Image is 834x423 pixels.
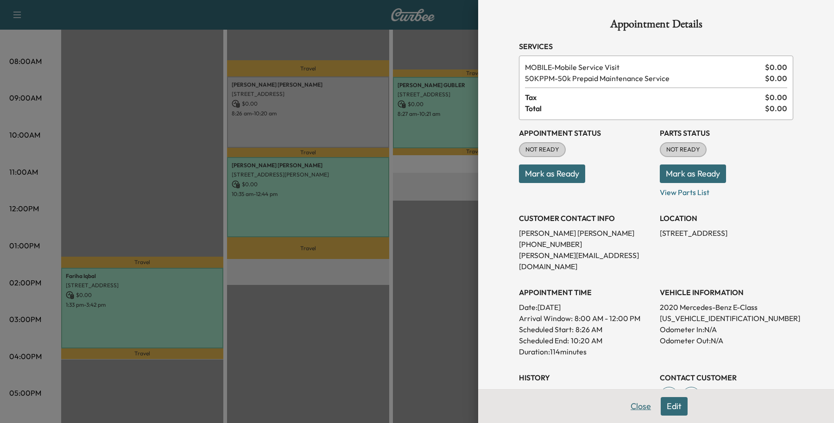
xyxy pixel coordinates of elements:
[519,41,793,52] h3: Services
[519,287,652,298] h3: APPOINTMENT TIME
[660,324,793,335] p: Odometer In: N/A
[660,127,793,139] h3: Parts Status
[661,397,688,416] button: Edit
[519,313,652,324] p: Arrival Window:
[660,302,793,313] p: 2020 Mercedes-Benz E-Class
[575,324,602,335] p: 8:26 AM
[525,103,765,114] span: Total
[519,227,652,239] p: [PERSON_NAME] [PERSON_NAME]
[660,227,793,239] p: [STREET_ADDRESS]
[765,103,787,114] span: $ 0.00
[519,239,652,250] p: [PHONE_NUMBER]
[519,372,652,383] h3: History
[519,213,652,224] h3: CUSTOMER CONTACT INFO
[765,62,787,73] span: $ 0.00
[519,324,574,335] p: Scheduled Start:
[519,19,793,33] h1: Appointment Details
[519,250,652,272] p: [PERSON_NAME][EMAIL_ADDRESS][DOMAIN_NAME]
[660,183,793,198] p: View Parts List
[661,145,706,154] span: NOT READY
[660,164,726,183] button: Mark as Ready
[625,397,657,416] button: Close
[519,387,652,398] p: Created By : [PERSON_NAME]
[575,313,640,324] span: 8:00 AM - 12:00 PM
[525,62,761,73] span: Mobile Service Visit
[765,92,787,103] span: $ 0.00
[571,335,602,346] p: 10:20 AM
[660,372,793,383] h3: CONTACT CUSTOMER
[520,145,565,154] span: NOT READY
[519,127,652,139] h3: Appointment Status
[525,73,761,84] span: 50k Prepaid Maintenance Service
[660,213,793,224] h3: LOCATION
[519,302,652,313] p: Date: [DATE]
[660,287,793,298] h3: VEHICLE INFORMATION
[525,92,765,103] span: Tax
[519,335,569,346] p: Scheduled End:
[519,346,652,357] p: Duration: 114 minutes
[660,313,793,324] p: [US_VEHICLE_IDENTIFICATION_NUMBER]
[519,164,585,183] button: Mark as Ready
[660,335,793,346] p: Odometer Out: N/A
[765,73,787,84] span: $ 0.00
